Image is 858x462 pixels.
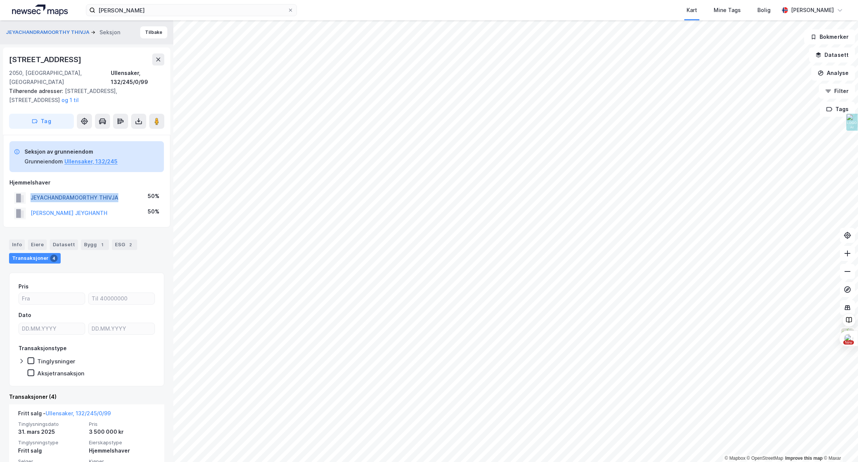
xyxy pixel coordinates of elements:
[18,439,84,446] span: Tinglysningstype
[148,207,159,216] div: 50%
[81,239,109,250] div: Bygg
[112,239,137,250] div: ESG
[89,323,154,334] input: DD.MM.YYYY
[19,323,85,334] input: DD.MM.YYYY
[24,157,63,166] div: Grunneiendom
[19,293,85,304] input: Fra
[24,147,118,156] div: Seksjon av grunneiendom
[757,6,771,15] div: Bolig
[99,28,120,37] div: Seksjon
[687,6,697,15] div: Kart
[98,241,106,249] div: 1
[725,456,745,461] a: Mapbox
[9,178,164,187] div: Hjemmelshaver
[12,5,68,16] img: logo.a4113a55bc3d86da70a041830d287a7e.svg
[9,87,158,105] div: [STREET_ADDRESS], [STREET_ADDRESS]
[804,29,855,44] button: Bokmerker
[140,26,167,38] button: Tilbake
[820,426,858,462] div: Kontrollprogram for chat
[111,69,164,87] div: Ullensaker, 132/245/0/99
[18,311,31,320] div: Dato
[89,421,155,427] span: Pris
[148,192,159,201] div: 50%
[18,446,84,455] div: Fritt salg
[37,358,75,365] div: Tinglysninger
[6,29,91,36] button: JEYACHANDRAMOORTHY THIVJA
[37,370,84,377] div: Aksjetransaksjon
[127,241,134,249] div: 2
[95,5,288,16] input: Søk på adresse, matrikkel, gårdeiere, leietakere eller personer
[791,6,834,15] div: [PERSON_NAME]
[18,344,67,353] div: Transaksjonstype
[9,392,164,401] div: Transaksjoner (4)
[50,255,58,262] div: 4
[747,456,783,461] a: OpenStreetMap
[714,6,741,15] div: Mine Tags
[820,426,858,462] iframe: Chat Widget
[89,439,155,446] span: Eierskapstype
[28,239,47,250] div: Eiere
[46,410,111,416] a: Ullensaker, 132/245/0/99
[9,239,25,250] div: Info
[18,282,29,291] div: Pris
[89,446,155,455] div: Hjemmelshaver
[18,409,111,421] div: Fritt salg -
[809,47,855,63] button: Datasett
[811,66,855,81] button: Analyse
[64,157,118,166] button: Ullensaker, 132/245
[819,84,855,99] button: Filter
[9,69,111,87] div: 2050, [GEOGRAPHIC_DATA], [GEOGRAPHIC_DATA]
[50,239,78,250] div: Datasett
[9,253,61,264] div: Transaksjoner
[820,102,855,117] button: Tags
[785,456,823,461] a: Improve this map
[9,114,74,129] button: Tag
[18,427,84,436] div: 31. mars 2025
[89,427,155,436] div: 3 500 000 kr
[18,421,84,427] span: Tinglysningsdato
[89,293,154,304] input: Til 40000000
[9,88,65,94] span: Tilhørende adresser:
[9,53,83,66] div: [STREET_ADDRESS]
